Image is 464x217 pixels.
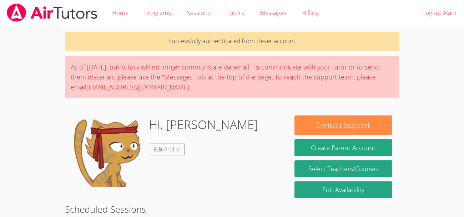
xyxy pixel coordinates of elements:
img: default.png [72,115,143,187]
div: As of [DATE], our tutors will no longer communicate via email. To communicate with your tutor or ... [65,56,399,98]
button: Contact Support [294,115,393,135]
h2: Scheduled Sessions [65,202,399,216]
a: Edit Profile [149,144,185,155]
span: Messages [260,9,287,17]
a: Select Teachers/Courses [294,160,393,177]
a: Edit Availability [294,181,393,198]
img: airtutors_banner-c4298cdbf04f3fff15de1276eac7730deb9818008684d7c2e4769d2f7ddbe033.png [6,4,98,22]
p: Successfully authenticated from clever account [65,32,399,51]
h1: Hi, [PERSON_NAME] [149,115,258,134]
button: Create Parent Account [294,139,393,156]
